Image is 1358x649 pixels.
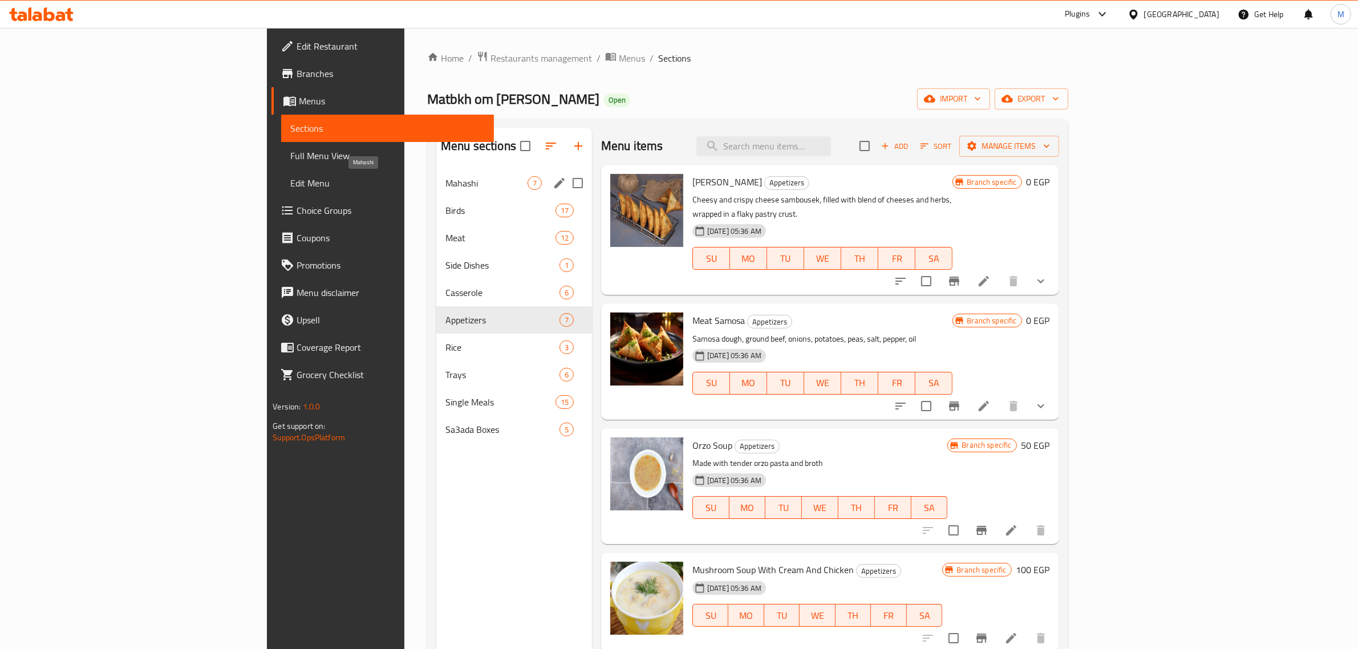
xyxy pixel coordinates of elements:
a: Coupons [271,224,494,252]
div: items [528,176,542,190]
div: Sa3ada Boxes [445,423,560,436]
span: Add item [877,137,913,155]
button: show more [1027,392,1055,420]
img: Meat Samosa [610,313,683,386]
span: Full Menu View [290,149,485,163]
button: TU [767,372,804,395]
span: [DATE] 05:36 AM [703,475,766,486]
span: SU [698,250,725,267]
button: WE [802,496,838,519]
img: Mushroom Soup With Cream And Chicken [610,562,683,635]
span: Branches [297,67,485,80]
div: Appetizers [764,176,809,190]
div: items [560,313,574,327]
a: Full Menu View [281,142,494,169]
span: Edit Menu [290,176,485,190]
span: TU [772,375,800,391]
div: Birds [445,204,556,217]
span: Manage items [968,139,1050,153]
div: Side Dishes1 [436,252,592,279]
button: SU [692,604,728,627]
span: M [1337,8,1344,21]
button: export [995,88,1068,109]
span: Menus [299,94,485,108]
a: Menus [605,51,645,66]
span: Add [879,140,910,153]
h6: 100 EGP [1016,562,1050,578]
img: Orzo Soup [610,437,683,510]
span: Orzo Soup [692,437,732,454]
a: Edit menu item [1004,524,1018,537]
div: items [560,286,574,299]
button: TH [841,372,878,395]
span: [DATE] 05:36 AM [703,350,766,361]
div: items [560,423,574,436]
span: Casserole [445,286,560,299]
button: FR [878,247,915,270]
div: items [556,231,574,245]
button: SA [915,372,952,395]
div: Rice3 [436,334,592,361]
span: Select all sections [513,134,537,158]
span: WE [809,375,837,391]
button: TU [764,604,800,627]
span: Upsell [297,313,485,327]
span: Branch specific [952,565,1011,575]
button: SU [692,247,730,270]
span: TU [769,607,796,624]
button: WE [804,247,841,270]
span: Meat [445,231,556,245]
span: WE [806,500,834,516]
span: Sort sections [537,132,565,160]
div: Open [604,94,630,107]
button: MO [728,604,764,627]
span: 3 [560,342,573,353]
p: Made with tender orzo pasta and broth [692,456,947,470]
a: Sections [281,115,494,142]
span: 1.0.0 [303,399,321,414]
span: Select to update [914,394,938,418]
span: 6 [560,287,573,298]
svg: Show Choices [1034,274,1048,288]
button: Sort [918,137,955,155]
span: Meat Samosa [692,312,745,329]
a: Restaurants management [477,51,592,66]
span: [PERSON_NAME] [692,173,762,190]
span: TH [843,500,870,516]
a: Menu disclaimer [271,279,494,306]
button: TU [765,496,802,519]
span: [DATE] 05:36 AM [703,226,766,237]
span: FR [879,500,907,516]
span: Appetizers [748,315,792,328]
span: MO [734,500,761,516]
span: Coupons [297,231,485,245]
span: Appetizers [765,176,809,189]
span: MO [735,375,763,391]
span: import [926,92,981,106]
button: delete [1000,267,1027,295]
div: items [560,258,574,272]
button: MO [729,496,766,519]
span: Matbkh om [PERSON_NAME] [427,86,599,112]
span: WE [804,607,831,624]
button: SA [915,247,952,270]
a: Upsell [271,306,494,334]
span: Restaurants management [490,51,592,65]
h6: 0 EGP [1027,174,1050,190]
span: Promotions [297,258,485,272]
span: Menus [619,51,645,65]
button: Add section [565,132,592,160]
button: import [917,88,990,109]
button: Manage items [959,136,1059,157]
div: Plugins [1065,7,1090,21]
div: Birds17 [436,197,592,224]
span: 6 [560,370,573,380]
span: Sections [658,51,691,65]
span: Appetizers [445,313,560,327]
span: Rice [445,340,560,354]
a: Coverage Report [271,334,494,361]
span: Menu disclaimer [297,286,485,299]
div: Meat12 [436,224,592,252]
h2: Menu items [601,137,663,155]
